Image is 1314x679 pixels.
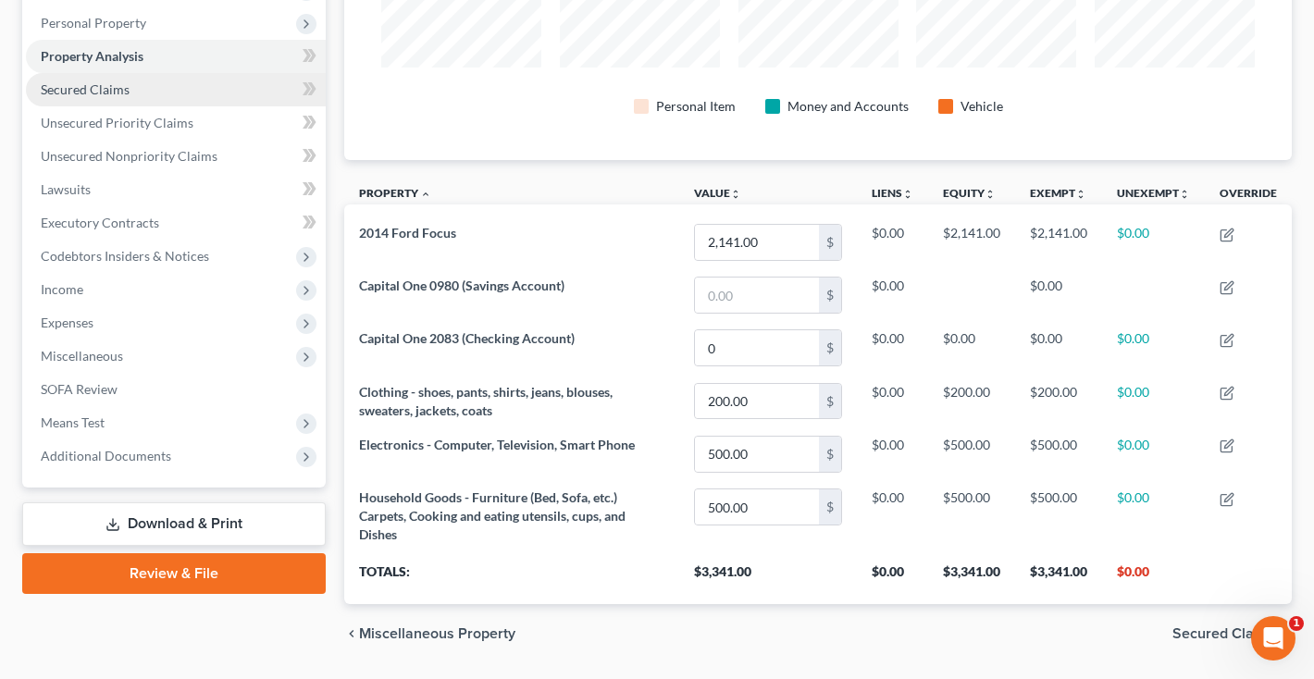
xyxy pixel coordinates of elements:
div: Vehicle [961,97,1003,116]
span: Income [41,281,83,297]
span: 1 [1289,616,1304,631]
i: unfold_more [902,189,913,200]
div: $ [819,384,841,419]
a: Review & File [22,553,326,594]
span: Property Analysis [41,48,143,64]
span: Unsecured Priority Claims [41,115,193,130]
td: $0.00 [1102,216,1205,268]
span: Additional Documents [41,448,171,463]
span: Lawsuits [41,181,91,197]
span: Codebtors Insiders & Notices [41,248,209,264]
div: $ [819,278,841,313]
span: 2014 Ford Focus [359,225,456,241]
td: $2,141.00 [928,216,1015,268]
button: chevron_left Miscellaneous Property [344,626,515,641]
a: Equityunfold_more [943,186,996,200]
td: $0.00 [1102,375,1205,427]
div: $ [819,437,841,472]
a: Unsecured Nonpriority Claims [26,140,326,173]
span: Secured Claims [41,81,130,97]
td: $200.00 [1015,375,1102,427]
a: Property expand_less [359,186,431,200]
td: $0.00 [857,216,928,268]
div: Money and Accounts [787,97,909,116]
a: SOFA Review [26,373,326,406]
div: $ [819,225,841,260]
a: Lawsuits [26,173,326,206]
td: $0.00 [857,269,928,322]
i: expand_less [420,189,431,200]
div: $ [819,330,841,365]
i: unfold_more [730,189,741,200]
input: 0.00 [695,384,819,419]
th: $3,341.00 [679,552,857,604]
input: 0.00 [695,278,819,313]
th: $3,341.00 [928,552,1015,604]
td: $0.00 [1015,322,1102,375]
td: $500.00 [928,481,1015,552]
td: $0.00 [857,375,928,427]
span: Miscellaneous [41,348,123,364]
input: 0.00 [695,489,819,525]
th: Override [1205,175,1292,216]
span: Personal Property [41,15,146,31]
a: Valueunfold_more [694,186,741,200]
span: Capital One 2083 (Checking Account) [359,330,575,346]
td: $0.00 [1102,322,1205,375]
th: $3,341.00 [1015,552,1102,604]
input: 0.00 [695,330,819,365]
a: Liensunfold_more [872,186,913,200]
span: Secured Claims [1172,626,1277,641]
a: Secured Claims [26,73,326,106]
div: $ [819,489,841,525]
div: Personal Item [656,97,736,116]
span: Expenses [41,315,93,330]
span: Household Goods - Furniture (Bed, Sofa, etc.) Carpets, Cooking and eating utensils, cups, and Dishes [359,489,626,542]
td: $0.00 [1102,481,1205,552]
a: Download & Print [22,502,326,546]
span: Electronics - Computer, Television, Smart Phone [359,437,635,452]
i: unfold_more [1179,189,1190,200]
iframe: Intercom live chat [1251,616,1295,660]
td: $500.00 [928,427,1015,480]
input: 0.00 [695,225,819,260]
td: $0.00 [928,322,1015,375]
span: Unsecured Nonpriority Claims [41,148,217,164]
span: Miscellaneous Property [359,626,515,641]
td: $0.00 [857,322,928,375]
td: $500.00 [1015,427,1102,480]
i: chevron_left [344,626,359,641]
th: $0.00 [857,552,928,604]
span: Means Test [41,414,105,430]
a: Executory Contracts [26,206,326,240]
th: Totals: [344,552,679,604]
th: $0.00 [1102,552,1205,604]
td: $500.00 [1015,481,1102,552]
i: unfold_more [985,189,996,200]
td: $0.00 [857,481,928,552]
a: Unsecured Priority Claims [26,106,326,140]
td: $0.00 [1015,269,1102,322]
a: Unexemptunfold_more [1117,186,1190,200]
a: Property Analysis [26,40,326,73]
span: Clothing - shoes, pants, shirts, jeans, blouses, sweaters, jackets, coats [359,384,613,418]
td: $0.00 [857,427,928,480]
span: Capital One 0980 (Savings Account) [359,278,564,293]
button: Secured Claims chevron_right [1172,626,1292,641]
a: Exemptunfold_more [1030,186,1086,200]
i: unfold_more [1075,189,1086,200]
span: SOFA Review [41,381,118,397]
td: $0.00 [1102,427,1205,480]
td: $200.00 [928,375,1015,427]
span: Executory Contracts [41,215,159,230]
input: 0.00 [695,437,819,472]
td: $2,141.00 [1015,216,1102,268]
